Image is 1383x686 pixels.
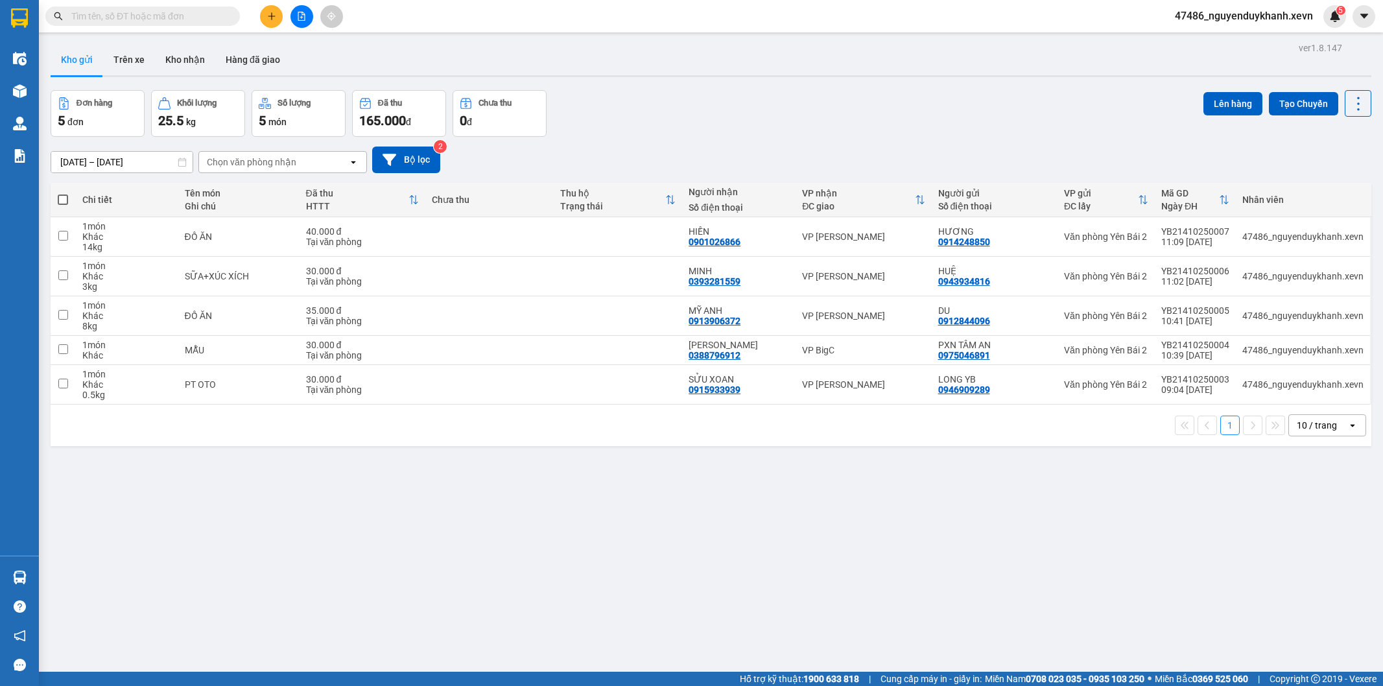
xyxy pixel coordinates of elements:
[185,271,293,281] div: SỮA+XÚC XÍCH
[82,221,172,231] div: 1 món
[938,340,1051,350] div: PXN TÂM AN
[359,113,406,128] span: 165.000
[1064,345,1148,355] div: Văn phòng Yên Bái 2
[406,117,411,127] span: đ
[689,305,789,316] div: MỸ ANH
[1155,183,1236,217] th: Toggle SortBy
[300,183,425,217] th: Toggle SortBy
[268,117,287,127] span: món
[185,188,293,198] div: Tên món
[938,276,990,287] div: 0943934816
[1064,201,1138,211] div: ĐC lấy
[306,237,419,247] div: Tại văn phòng
[1242,271,1364,281] div: 47486_nguyenduykhanh.xevn
[306,226,419,237] div: 40.000 đ
[352,90,446,137] button: Đã thu165.000đ
[158,113,183,128] span: 25.5
[1338,6,1343,15] span: 5
[938,305,1051,316] div: DU
[185,345,293,355] div: MẪU
[82,261,172,271] div: 1 món
[460,113,467,128] span: 0
[938,316,990,326] div: 0912844096
[51,44,103,75] button: Kho gửi
[378,99,402,108] div: Đã thu
[689,266,789,276] div: MINH
[372,147,440,173] button: Bộ lọc
[1299,41,1342,55] div: ver 1.8.147
[306,316,419,326] div: Tại văn phòng
[560,188,665,198] div: Thu hộ
[252,90,346,137] button: Số lượng5món
[71,9,224,23] input: Tìm tên, số ĐT hoặc mã đơn
[1161,305,1229,316] div: YB21410250005
[186,117,196,127] span: kg
[938,350,990,361] div: 0975046891
[1347,420,1358,431] svg: open
[278,99,311,108] div: Số lượng
[803,674,859,684] strong: 1900 633 818
[306,188,408,198] div: Đã thu
[177,99,217,108] div: Khối lượng
[689,316,740,326] div: 0913906372
[1064,188,1138,198] div: VP gửi
[689,276,740,287] div: 0393281559
[77,99,112,108] div: Đơn hàng
[185,231,293,242] div: ĐỒ ĂN
[11,8,28,28] img: logo-vxr
[1242,345,1364,355] div: 47486_nguyenduykhanh.xevn
[689,187,789,197] div: Người nhận
[151,90,245,137] button: Khối lượng25.5kg
[467,117,472,127] span: đ
[51,90,145,137] button: Đơn hàng5đơn
[1269,92,1338,115] button: Tạo Chuyến
[802,311,925,321] div: VP [PERSON_NAME]
[207,156,296,169] div: Chọn văn phòng nhận
[185,201,293,211] div: Ghi chú
[434,140,447,153] sup: 2
[13,84,27,98] img: warehouse-icon
[1161,201,1219,211] div: Ngày ĐH
[1161,266,1229,276] div: YB21410250006
[306,350,419,361] div: Tại văn phòng
[82,340,172,350] div: 1 món
[54,12,63,21] span: search
[1161,226,1229,237] div: YB21410250007
[938,226,1051,237] div: HƯƠNG
[938,201,1051,211] div: Số điện thoại
[740,672,859,686] span: Hỗ trợ kỹ thuật:
[1242,311,1364,321] div: 47486_nguyenduykhanh.xevn
[1064,231,1148,242] div: Văn phòng Yên Bái 2
[802,271,925,281] div: VP [PERSON_NAME]
[290,5,313,28] button: file-add
[306,276,419,287] div: Tại văn phòng
[1164,8,1323,24] span: 47486_nguyenduykhanh.xevn
[103,44,155,75] button: Trên xe
[554,183,682,217] th: Toggle SortBy
[13,149,27,163] img: solution-icon
[802,379,925,390] div: VP [PERSON_NAME]
[306,374,419,384] div: 30.000 đ
[14,630,26,642] span: notification
[82,369,172,379] div: 1 món
[689,384,740,395] div: 0915933939
[306,305,419,316] div: 35.000 đ
[1242,379,1364,390] div: 47486_nguyenduykhanh.xevn
[306,266,419,276] div: 30.000 đ
[881,672,982,686] span: Cung cấp máy in - giấy in:
[560,201,665,211] div: Trạng thái
[82,271,172,281] div: Khác
[14,600,26,613] span: question-circle
[938,384,990,395] div: 0946909289
[796,183,931,217] th: Toggle SortBy
[82,300,172,311] div: 1 món
[267,12,276,21] span: plus
[1161,316,1229,326] div: 10:41 [DATE]
[1161,188,1219,198] div: Mã GD
[938,266,1051,276] div: HUỆ
[938,188,1051,198] div: Người gửi
[802,345,925,355] div: VP BigC
[82,281,172,292] div: 3 kg
[1058,183,1155,217] th: Toggle SortBy
[1064,311,1148,321] div: Văn phòng Yên Bái 2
